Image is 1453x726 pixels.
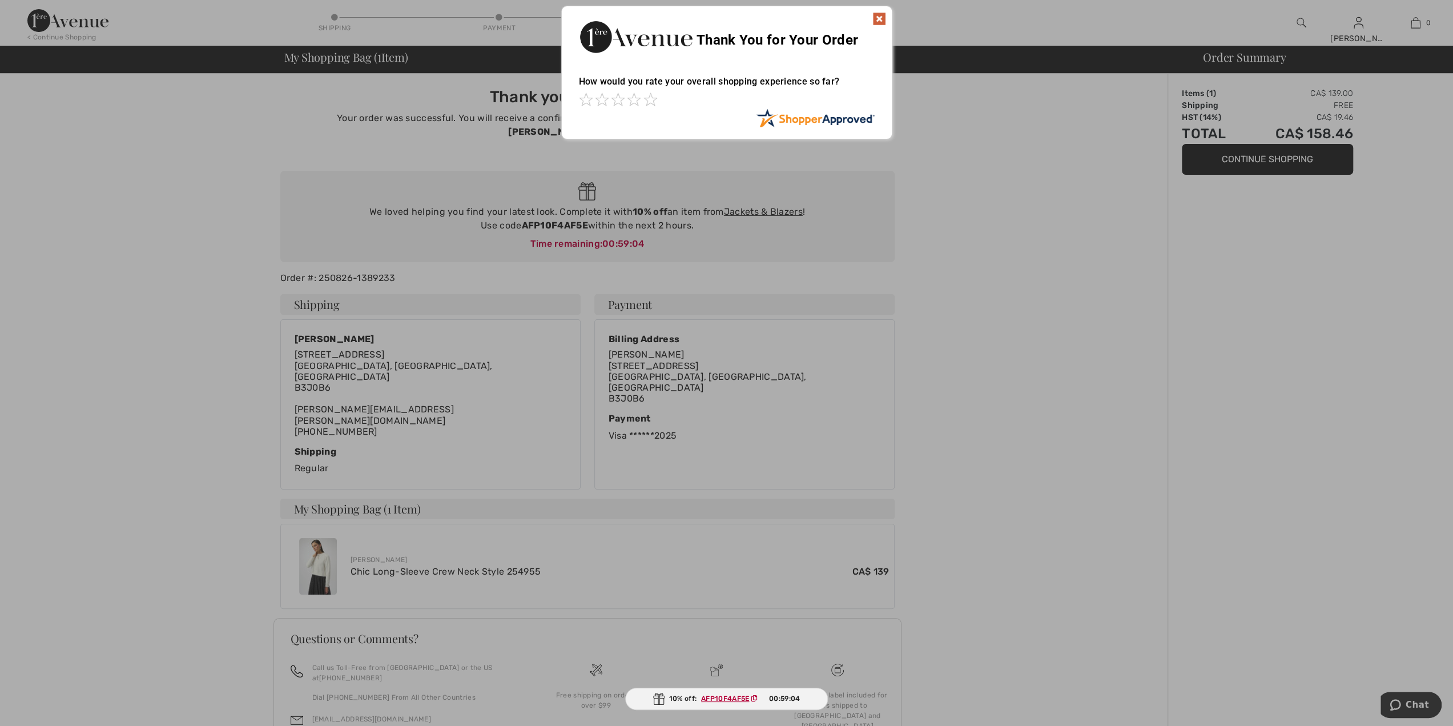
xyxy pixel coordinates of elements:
span: Thank You for Your Order [697,32,858,48]
img: Gift.svg [653,693,665,705]
span: Chat [25,8,49,18]
img: x [872,12,886,26]
img: Thank You for Your Order [579,18,693,56]
span: 00:59:04 [769,693,800,704]
div: 10% off: [625,688,828,710]
div: How would you rate your overall shopping experience so far? [579,65,875,109]
ins: AFP10F4AF5E [701,695,749,703]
